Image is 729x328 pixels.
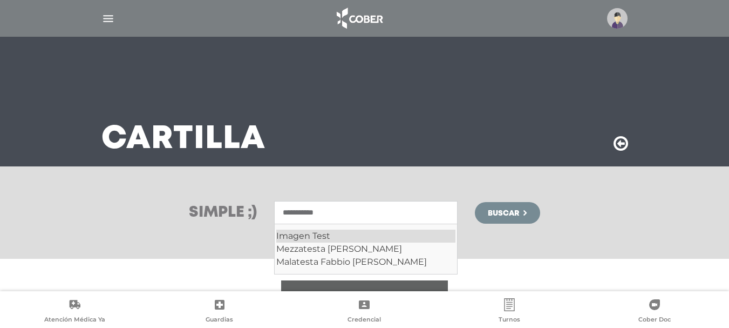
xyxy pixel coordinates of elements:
[2,298,147,326] a: Atención Médica Ya
[189,205,257,220] h3: Simple ;)
[638,316,671,325] span: Cober Doc
[276,230,455,243] div: Imagen Test
[101,125,265,153] h3: Cartilla
[44,316,105,325] span: Atención Médica Ya
[206,316,233,325] span: Guardias
[437,298,582,326] a: Turnos
[331,5,387,31] img: logo_cober_home-white.png
[348,316,381,325] span: Credencial
[475,202,540,224] button: Buscar
[276,256,455,269] div: Malatesta Fabbio [PERSON_NAME]
[101,12,115,25] img: Cober_menu-lines-white.svg
[582,298,727,326] a: Cober Doc
[292,298,437,326] a: Credencial
[276,243,455,256] div: Mezzatesta [PERSON_NAME]
[499,316,520,325] span: Turnos
[488,210,519,217] span: Buscar
[147,298,292,326] a: Guardias
[607,8,628,29] img: profile-placeholder.svg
